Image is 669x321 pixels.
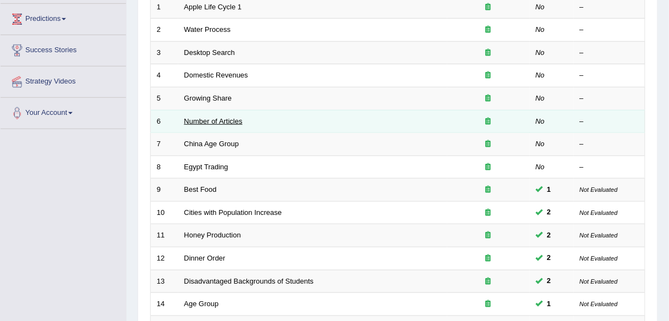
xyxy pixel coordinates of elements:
em: No [536,117,545,125]
em: No [536,3,545,11]
td: 5 [151,87,178,110]
td: 3 [151,41,178,64]
td: 7 [151,133,178,156]
span: You can still take this question [543,275,556,287]
td: 8 [151,156,178,179]
small: Not Evaluated [580,209,618,216]
td: 14 [151,293,178,316]
a: Desktop Search [184,48,235,57]
em: No [536,140,545,148]
div: – [580,70,639,81]
em: No [536,71,545,79]
div: Exam occurring question [453,2,524,13]
div: – [580,25,639,35]
div: Exam occurring question [453,185,524,195]
div: Exam occurring question [453,139,524,150]
a: Dinner Order [184,254,226,262]
em: No [536,25,545,34]
a: Domestic Revenues [184,71,248,79]
small: Not Evaluated [580,255,618,262]
td: 10 [151,201,178,224]
td: 9 [151,179,178,202]
a: Age Group [184,300,219,308]
em: No [536,163,545,171]
a: Egypt Trading [184,163,228,171]
small: Not Evaluated [580,278,618,285]
a: Strategy Videos [1,67,126,94]
span: You can still take this question [543,252,556,264]
div: Exam occurring question [453,253,524,264]
a: Water Process [184,25,231,34]
div: – [580,139,639,150]
a: Growing Share [184,94,232,102]
a: Success Stories [1,35,126,63]
div: Exam occurring question [453,299,524,309]
div: Exam occurring question [453,70,524,81]
a: Disadvantaged Backgrounds of Students [184,277,314,285]
a: Your Account [1,98,126,125]
td: 12 [151,247,178,270]
div: Exam occurring question [453,276,524,287]
small: Not Evaluated [580,301,618,307]
div: – [580,117,639,127]
a: Cities with Population Increase [184,208,282,217]
div: Exam occurring question [453,162,524,173]
a: Honey Production [184,231,241,239]
span: You can still take this question [543,184,556,196]
a: Apple Life Cycle 1 [184,3,242,11]
div: – [580,48,639,58]
td: 6 [151,110,178,133]
div: Exam occurring question [453,48,524,58]
a: Number of Articles [184,117,243,125]
span: You can still take this question [543,207,556,218]
a: Predictions [1,4,126,31]
div: – [580,162,639,173]
div: Exam occurring question [453,230,524,241]
a: Best Food [184,185,217,193]
td: 2 [151,19,178,42]
div: – [580,2,639,13]
div: Exam occurring question [453,93,524,104]
em: No [536,94,545,102]
em: No [536,48,545,57]
div: Exam occurring question [453,117,524,127]
small: Not Evaluated [580,186,618,193]
div: – [580,93,639,104]
td: 4 [151,64,178,87]
div: Exam occurring question [453,25,524,35]
small: Not Evaluated [580,232,618,239]
td: 11 [151,224,178,247]
td: 13 [151,270,178,293]
span: You can still take this question [543,230,556,241]
span: You can still take this question [543,298,556,310]
div: Exam occurring question [453,208,524,218]
a: China Age Group [184,140,239,148]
